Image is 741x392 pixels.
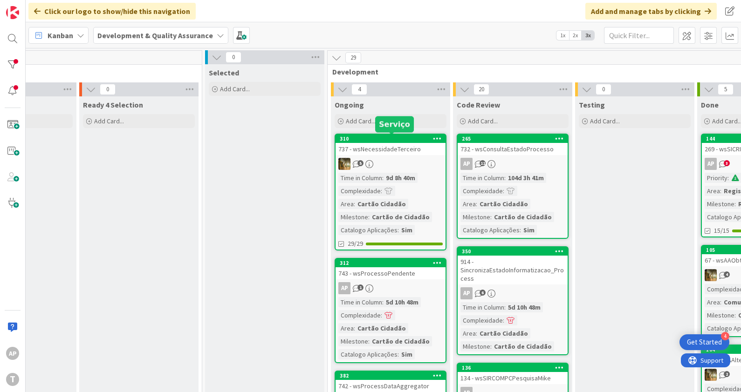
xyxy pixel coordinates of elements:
[490,341,492,351] span: :
[506,302,543,312] div: 5d 10h 48m
[336,282,446,294] div: AP
[460,199,476,209] div: Area
[462,248,568,255] div: 350
[721,332,729,340] div: 4
[556,31,569,40] span: 1x
[477,199,530,209] div: Cartão Cidadão
[209,68,239,77] span: Selected
[458,287,568,299] div: AP
[336,158,446,170] div: JC
[504,302,506,312] span: :
[338,173,382,183] div: Time in Column
[338,199,354,209] div: Area
[720,297,721,307] span: :
[462,135,568,142] div: 265
[734,310,736,320] span: :
[503,186,504,196] span: :
[336,267,446,279] div: 743 - wsProcessoPendente
[460,173,504,183] div: Time in Column
[348,239,363,249] span: 29/29
[357,284,364,291] span: 1
[590,117,620,125] span: Add Card...
[345,52,361,63] span: 29
[336,143,446,155] div: 737 - wsNecessidadeTerceiro
[355,323,408,333] div: Cartão Cidadão
[340,372,446,379] div: 382
[398,349,399,359] span: :
[705,173,727,183] div: Priority
[351,84,367,95] span: 4
[705,297,720,307] div: Area
[340,260,446,266] div: 312
[458,135,568,155] div: 265732 - wsConsultaEstadoProcesso
[368,212,370,222] span: :
[458,364,568,372] div: 136
[336,372,446,380] div: 382
[458,143,568,155] div: 732 - wsConsultaEstadoProcesso
[460,328,476,338] div: Area
[6,6,19,19] img: Visit kanbanzone.com
[83,100,143,109] span: Ready 4 Selection
[338,323,354,333] div: Area
[355,199,408,209] div: Cartão Cidadão
[476,328,477,338] span: :
[354,323,355,333] span: :
[727,173,729,183] span: :
[20,1,42,13] span: Support
[714,226,729,236] span: 15/15
[734,199,736,209] span: :
[94,117,124,125] span: Add Card...
[480,160,486,166] span: 11
[368,336,370,346] span: :
[460,287,473,299] div: AP
[705,158,717,170] div: AP
[468,117,498,125] span: Add Card...
[473,84,489,95] span: 20
[724,371,730,377] span: 2
[384,297,421,307] div: 5d 10h 48m
[724,160,730,166] span: 3
[336,135,446,143] div: 310
[458,247,568,256] div: 350
[687,338,722,347] div: Get Started
[354,199,355,209] span: :
[6,373,19,386] div: T
[460,158,473,170] div: AP
[336,259,446,267] div: 312
[336,380,446,392] div: 742 - wsProcessDataAggregator
[585,3,717,20] div: Add and manage tabs by clicking
[705,199,734,209] div: Milestone
[458,256,568,284] div: 914 - SincronizaEstadoInformatizacao_Process
[100,84,116,95] span: 0
[705,186,720,196] div: Area
[357,160,364,166] span: 5
[336,135,446,155] div: 310737 - wsNecessidadeTerceiro
[457,100,500,109] span: Code Review
[720,186,721,196] span: :
[504,173,506,183] span: :
[381,186,382,196] span: :
[462,365,568,371] div: 136
[596,84,611,95] span: 0
[382,173,384,183] span: :
[226,52,241,63] span: 0
[460,212,490,222] div: Milestone
[460,315,503,325] div: Complexidade
[346,117,376,125] span: Add Card...
[476,199,477,209] span: :
[569,31,582,40] span: 2x
[458,135,568,143] div: 265
[480,290,486,296] span: 6
[579,100,605,109] span: Testing
[336,372,446,392] div: 382742 - wsProcessDataAggregator
[503,315,504,325] span: :
[335,100,364,109] span: Ongoing
[381,310,382,320] span: :
[582,31,594,40] span: 3x
[382,297,384,307] span: :
[460,302,504,312] div: Time in Column
[506,173,546,183] div: 104d 3h 41m
[338,336,368,346] div: Milestone
[338,282,350,294] div: AP
[338,158,350,170] img: JC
